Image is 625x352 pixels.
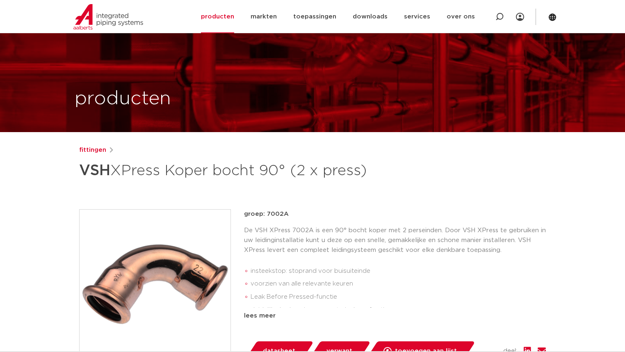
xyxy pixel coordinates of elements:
h1: XPress Koper bocht 90° (2 x press) [79,158,387,183]
p: De VSH XPress 7002A is een 90° bocht koper met 2 perseinden. Door VSH XPress te gebruiken in uw l... [244,226,546,255]
li: Leak Before Pressed-functie [251,290,546,304]
li: insteekstop: stoprand voor buisuiteinde [251,265,546,278]
strong: VSH [79,163,110,178]
h1: producten [75,86,171,112]
p: groep: 7002A [244,209,546,219]
li: voorzien van alle relevante keuren [251,277,546,290]
a: fittingen [79,145,106,155]
div: lees meer [244,311,546,321]
li: duidelijke herkenning van materiaal en afmeting [251,304,546,317]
